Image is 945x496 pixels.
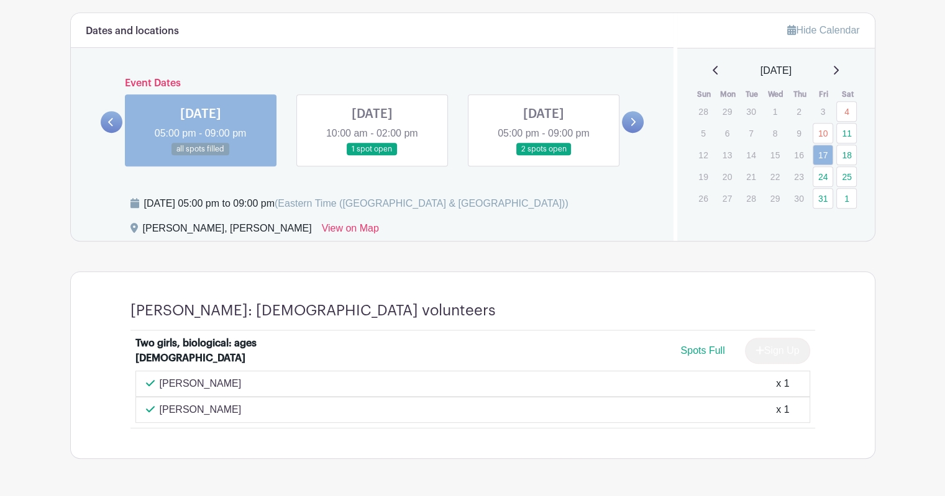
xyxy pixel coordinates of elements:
a: 4 [836,101,857,122]
p: 9 [788,124,809,143]
th: Mon [716,88,741,101]
a: View on Map [322,221,379,241]
h6: Dates and locations [86,25,179,37]
a: 17 [813,145,833,165]
p: 28 [693,102,713,121]
p: 28 [741,189,761,208]
span: [DATE] [760,63,792,78]
p: 12 [693,145,713,165]
div: [PERSON_NAME], [PERSON_NAME] [143,221,312,241]
p: 14 [741,145,761,165]
a: 31 [813,188,833,209]
a: 18 [836,145,857,165]
th: Fri [812,88,836,101]
th: Wed [764,88,788,101]
span: (Eastern Time ([GEOGRAPHIC_DATA] & [GEOGRAPHIC_DATA])) [275,198,568,209]
a: 24 [813,166,833,187]
p: 20 [717,167,737,186]
a: 25 [836,166,857,187]
p: [PERSON_NAME] [160,402,242,417]
p: 21 [741,167,761,186]
p: 19 [693,167,713,186]
p: [PERSON_NAME] [160,376,242,391]
h4: [PERSON_NAME]: [DEMOGRAPHIC_DATA] volunteers [130,302,496,320]
p: 8 [765,124,785,143]
a: 11 [836,123,857,143]
p: 26 [693,189,713,208]
h6: Event Dates [122,78,623,89]
th: Sun [692,88,716,101]
a: Hide Calendar [787,25,859,35]
p: 13 [717,145,737,165]
p: 29 [765,189,785,208]
p: 27 [717,189,737,208]
th: Thu [788,88,812,101]
th: Tue [740,88,764,101]
th: Sat [836,88,860,101]
span: Spots Full [680,345,724,356]
p: 23 [788,167,809,186]
p: 3 [813,102,833,121]
p: 30 [788,189,809,208]
div: x 1 [776,376,789,391]
p: 16 [788,145,809,165]
p: 7 [741,124,761,143]
p: 2 [788,102,809,121]
p: 6 [717,124,737,143]
p: 30 [741,102,761,121]
div: x 1 [776,402,789,417]
p: 1 [765,102,785,121]
div: Two girls, biological: ages [DEMOGRAPHIC_DATA] [135,336,290,366]
p: 29 [717,102,737,121]
p: 5 [693,124,713,143]
a: 1 [836,188,857,209]
p: 22 [765,167,785,186]
p: 15 [765,145,785,165]
a: 10 [813,123,833,143]
div: [DATE] 05:00 pm to 09:00 pm [144,196,568,211]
